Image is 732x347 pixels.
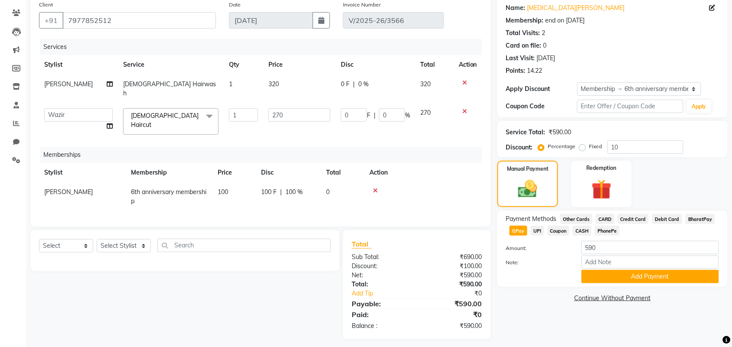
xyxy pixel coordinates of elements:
[268,80,279,88] span: 320
[506,143,533,152] div: Discount:
[39,1,53,9] label: Client
[549,128,572,137] div: ₹590.00
[126,163,212,182] th: Membership
[527,3,625,13] a: [MEDICAL_DATA][PERSON_NAME]
[582,256,719,269] input: Add Note
[506,66,526,75] div: Points:
[506,29,540,38] div: Total Visits:
[506,54,535,63] div: Last Visit:
[531,226,544,236] span: UPI
[280,188,282,197] span: |
[345,271,417,280] div: Net:
[345,298,417,309] div: Payable:
[542,29,546,38] div: 2
[421,80,431,88] span: 320
[587,164,617,172] label: Redemption
[123,80,216,97] span: [DEMOGRAPHIC_DATA] Hairwash
[341,80,350,89] span: 0 F
[548,143,576,150] label: Percentage
[44,80,93,88] span: [PERSON_NAME]
[618,214,649,224] span: Credit Card
[577,100,683,113] input: Enter Offer / Coupon Code
[589,143,602,150] label: Fixed
[582,241,719,254] input: Amount
[417,280,489,289] div: ₹590.00
[507,165,549,173] label: Manual Payment
[40,39,489,55] div: Services
[157,239,331,252] input: Search
[510,226,527,236] span: GPay
[548,226,570,236] span: Coupon
[367,111,370,120] span: F
[506,3,526,13] div: Name:
[506,214,557,224] span: Payment Methods
[417,321,489,331] div: ₹590.00
[326,188,330,196] span: 0
[506,16,544,25] div: Membership:
[212,163,256,182] th: Price
[285,188,303,197] span: 100 %
[256,163,321,182] th: Disc
[44,188,93,196] span: [PERSON_NAME]
[417,262,489,271] div: ₹100.00
[40,147,489,163] div: Memberships
[321,163,364,182] th: Total
[585,177,618,202] img: _gift.svg
[263,55,336,75] th: Price
[500,259,575,266] label: Note:
[527,66,542,75] div: 14.22
[417,298,489,309] div: ₹590.00
[421,109,431,117] span: 270
[131,188,206,205] span: 6th anniversary membership
[429,289,489,298] div: ₹0
[118,55,224,75] th: Service
[686,214,715,224] span: BharatPay
[537,54,556,63] div: [DATE]
[62,12,216,29] input: Search by Name/Mobile/Email/Code
[374,111,376,120] span: |
[352,240,372,249] span: Total
[358,80,369,89] span: 0 %
[546,16,585,25] div: end on [DATE]
[499,294,726,303] a: Continue Without Payment
[417,253,489,262] div: ₹690.00
[353,80,355,89] span: |
[364,163,482,182] th: Action
[345,321,417,331] div: Balance :
[417,271,489,280] div: ₹590.00
[454,55,482,75] th: Action
[652,214,682,224] span: Debit Card
[506,102,577,111] div: Coupon Code
[543,41,547,50] div: 0
[573,226,591,236] span: CASH
[512,178,543,200] img: _cash.svg
[345,262,417,271] div: Discount:
[417,309,489,320] div: ₹0
[405,111,410,120] span: %
[500,244,575,252] label: Amount:
[582,270,719,283] button: Add Payment
[261,188,277,197] span: 100 F
[39,55,118,75] th: Stylist
[343,1,381,9] label: Invoice Number
[345,309,417,320] div: Paid:
[506,41,542,50] div: Card on file:
[131,112,199,129] span: [DEMOGRAPHIC_DATA] Haircut
[596,214,614,224] span: CARD
[39,12,63,29] button: +91
[336,55,415,75] th: Disc
[560,214,592,224] span: Other Cards
[345,253,417,262] div: Sub Total:
[39,163,126,182] th: Stylist
[151,121,155,129] a: x
[229,1,241,9] label: Date
[415,55,454,75] th: Total
[506,84,577,94] div: Apply Discount
[595,226,620,236] span: PhonePe
[229,80,232,88] span: 1
[345,289,429,298] a: Add Tip
[224,55,263,75] th: Qty
[506,128,546,137] div: Service Total:
[345,280,417,289] div: Total:
[687,100,712,113] button: Apply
